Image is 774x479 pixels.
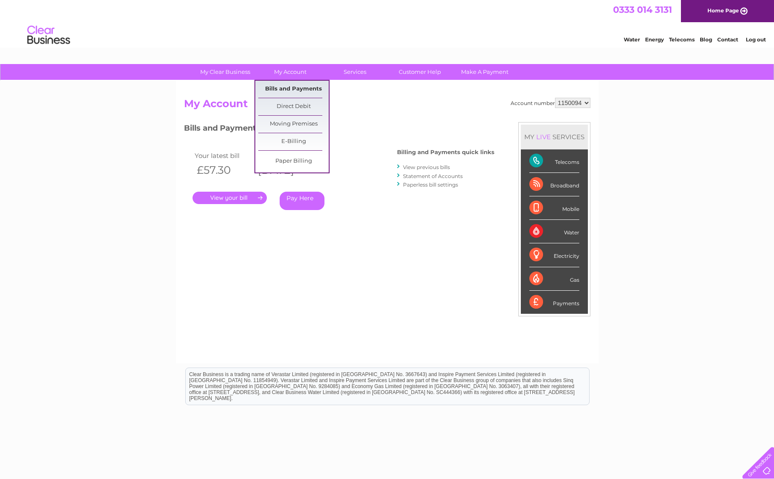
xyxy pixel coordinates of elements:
[254,161,315,179] th: [DATE]
[258,81,329,98] a: Bills and Payments
[529,291,579,314] div: Payments
[534,133,552,141] div: LIVE
[193,192,267,204] a: .
[645,36,664,43] a: Energy
[280,192,324,210] a: Pay Here
[403,173,463,179] a: Statement of Accounts
[529,196,579,220] div: Mobile
[258,98,329,115] a: Direct Debit
[529,173,579,196] div: Broadband
[529,149,579,173] div: Telecoms
[254,150,315,161] td: Invoice date
[624,36,640,43] a: Water
[717,36,738,43] a: Contact
[511,98,590,108] div: Account number
[258,133,329,150] a: E-Billing
[255,64,325,80] a: My Account
[669,36,695,43] a: Telecoms
[385,64,455,80] a: Customer Help
[193,150,254,161] td: Your latest bill
[184,122,494,137] h3: Bills and Payments
[529,220,579,243] div: Water
[529,243,579,267] div: Electricity
[700,36,712,43] a: Blog
[184,98,590,114] h2: My Account
[613,4,672,15] a: 0333 014 3131
[403,164,450,170] a: View previous bills
[320,64,390,80] a: Services
[190,64,260,80] a: My Clear Business
[450,64,520,80] a: Make A Payment
[521,125,588,149] div: MY SERVICES
[186,5,589,41] div: Clear Business is a trading name of Verastar Limited (registered in [GEOGRAPHIC_DATA] No. 3667643...
[258,153,329,170] a: Paper Billing
[27,22,70,48] img: logo.png
[403,181,458,188] a: Paperless bill settings
[193,161,254,179] th: £57.30
[397,149,494,155] h4: Billing and Payments quick links
[746,36,766,43] a: Log out
[258,116,329,133] a: Moving Premises
[529,267,579,291] div: Gas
